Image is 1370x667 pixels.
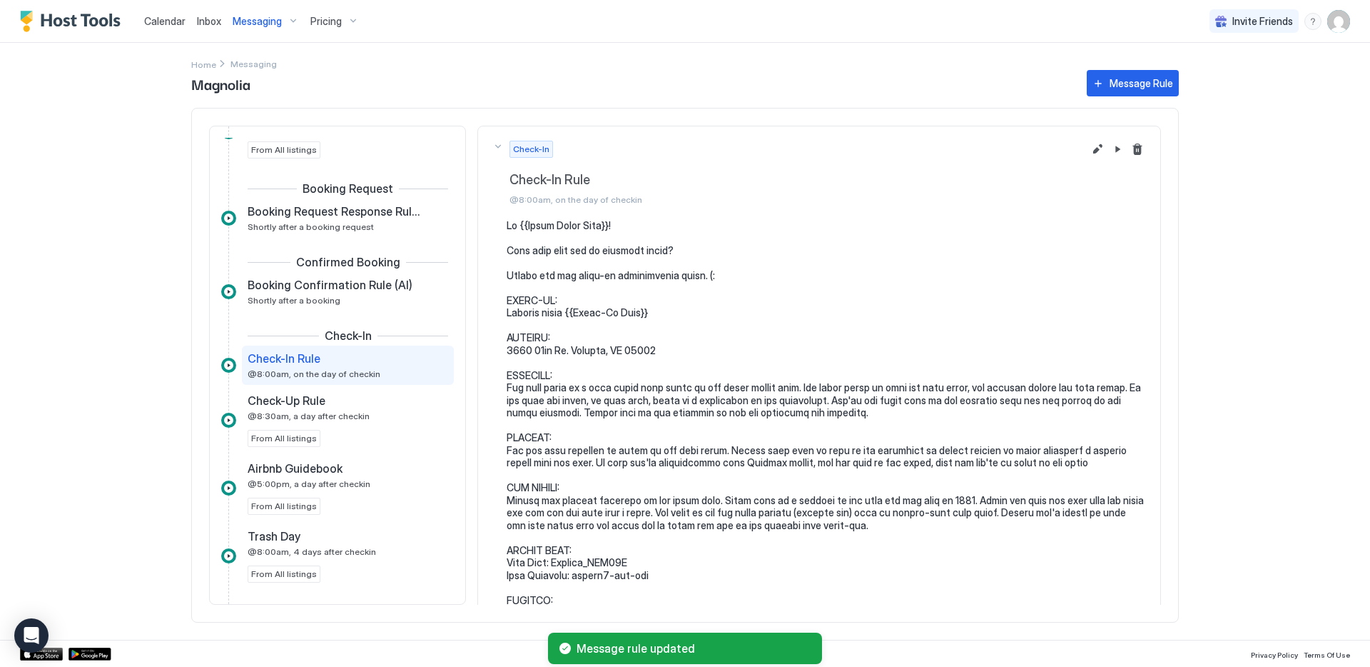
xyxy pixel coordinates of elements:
[144,14,186,29] a: Calendar
[1304,13,1321,30] div: menu
[191,56,216,71] a: Home
[251,144,317,156] span: From All listings
[248,529,300,543] span: Trash Day
[513,143,549,156] span: Check-In
[310,15,342,28] span: Pricing
[248,351,320,366] span: Check-In Rule
[251,432,317,445] span: From All listings
[303,181,393,196] span: Booking Request
[1110,76,1173,91] div: Message Rule
[1129,141,1146,158] button: Delete message rule
[1089,141,1106,158] button: Edit message rule
[144,15,186,27] span: Calendar
[1232,15,1293,28] span: Invite Friends
[251,500,317,513] span: From All listings
[509,172,1083,189] span: Check-In Rule
[478,126,1160,219] button: Check-InCheck-In Rule@8:00am, on the day of checkinEdit message rulePause Message RuleDelete mess...
[248,411,370,421] span: @8:30am, a day after checkin
[1109,141,1126,158] button: Pause Message Rule
[1327,10,1350,33] div: User profile
[1087,70,1179,96] button: Message Rule
[248,546,376,557] span: @8:00am, 4 days after checkin
[248,221,374,232] span: Shortly after a booking request
[248,295,340,306] span: Shortly after a booking
[191,59,216,70] span: Home
[248,478,370,489] span: @5:00pm, a day after checkin
[191,56,216,71] div: Breadcrumb
[251,568,317,581] span: From All listings
[325,329,372,343] span: Check-In
[248,278,412,292] span: Booking Confirmation Rule (AI)
[248,368,380,379] span: @8:00am, on the day of checkin
[197,14,221,29] a: Inbox
[230,59,277,69] span: Breadcrumb
[248,461,342,476] span: Airbnb Guidebook
[191,73,1072,94] span: Magnolia
[296,255,400,269] span: Confirmed Booking
[14,618,49,653] div: Open Intercom Messenger
[233,15,282,28] span: Messaging
[197,15,221,27] span: Inbox
[577,641,811,656] span: Message rule updated
[20,11,127,32] a: Host Tools Logo
[509,194,1083,205] span: @8:00am, on the day of checkin
[248,204,425,219] span: Booking Request Response Rule (AI)
[248,393,325,408] span: Check-Up Rule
